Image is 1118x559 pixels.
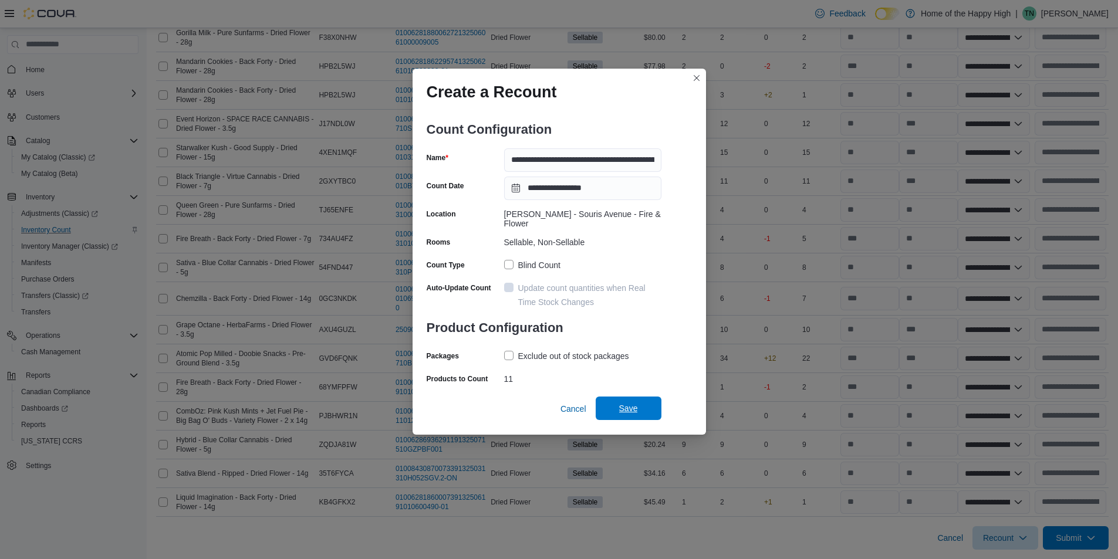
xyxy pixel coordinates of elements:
[427,283,491,293] label: Auto-Update Count
[427,83,557,101] h1: Create a Recount
[556,397,591,421] button: Cancel
[427,238,451,247] label: Rooms
[427,181,464,191] label: Count Date
[504,205,661,228] div: [PERSON_NAME] - Souris Avenue - Fire & Flower
[427,209,456,219] label: Location
[560,403,586,415] span: Cancel
[518,281,661,309] div: Update count quantities when Real Time Stock Changes
[427,111,661,148] h3: Count Configuration
[427,374,488,384] label: Products to Count
[504,370,661,384] div: 11
[596,397,661,420] button: Save
[619,402,638,414] span: Save
[427,260,465,270] label: Count Type
[427,153,448,162] label: Name
[427,309,661,347] h3: Product Configuration
[504,233,661,247] div: Sellable, Non-Sellable
[427,351,459,361] label: Packages
[518,258,560,272] div: Blind Count
[518,349,629,363] div: Exclude out of stock packages
[690,71,704,85] button: Closes this modal window
[504,177,661,200] input: Press the down key to open a popover containing a calendar.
